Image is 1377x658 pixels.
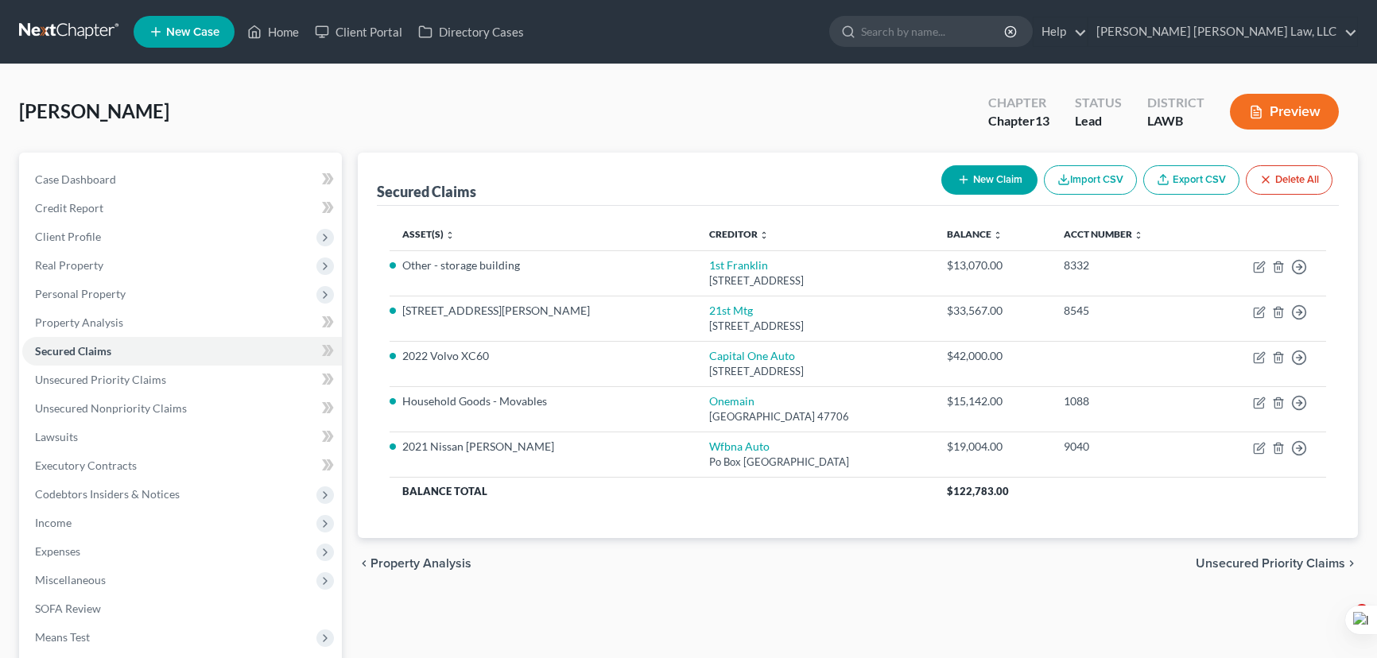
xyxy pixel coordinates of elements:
span: 13 [1035,113,1049,128]
a: Help [1034,17,1087,46]
a: Case Dashboard [22,165,342,194]
a: Unsecured Nonpriority Claims [22,394,342,423]
div: $42,000.00 [947,348,1038,364]
a: Client Portal [307,17,410,46]
span: Real Property [35,258,103,272]
div: [STREET_ADDRESS] [709,319,922,334]
a: Creditor unfold_more [709,228,769,240]
li: Household Goods - Movables [402,393,684,409]
span: Unsecured Nonpriority Claims [35,401,187,415]
div: 8332 [1064,257,1189,273]
div: $15,142.00 [947,393,1038,409]
div: 1088 [1064,393,1189,409]
li: 2021 Nissan [PERSON_NAME] [402,439,684,455]
a: 21st Mtg [709,304,753,317]
span: 4 [1356,604,1368,617]
span: New Case [166,26,219,38]
span: Means Test [35,630,90,644]
li: 2022 Volvo XC60 [402,348,684,364]
li: Other - storage building [402,257,684,273]
i: chevron_right [1345,557,1358,570]
span: Unsecured Priority Claims [1196,557,1345,570]
span: [PERSON_NAME] [19,99,169,122]
button: chevron_left Property Analysis [358,557,471,570]
div: District [1147,94,1204,112]
a: Home [239,17,307,46]
a: Property Analysis [22,308,342,337]
i: unfold_more [759,230,769,240]
span: Secured Claims [35,344,111,358]
span: Income [35,516,72,529]
button: Preview [1230,94,1339,130]
span: $122,783.00 [947,485,1009,497]
div: Status [1075,94,1122,112]
div: $33,567.00 [947,303,1038,319]
a: Export CSV [1143,165,1239,195]
span: Expenses [35,544,80,558]
button: Import CSV [1044,165,1137,195]
a: Credit Report [22,194,342,223]
button: New Claim [941,165,1038,195]
span: SOFA Review [35,602,101,615]
iframe: Intercom live chat [1323,604,1361,642]
span: Lawsuits [35,430,78,443]
span: Client Profile [35,230,101,243]
span: Codebtors Insiders & Notices [35,487,180,501]
th: Balance Total [390,477,934,505]
span: Executory Contracts [35,459,137,472]
span: Miscellaneous [35,573,106,586]
a: Secured Claims [22,337,342,366]
div: Lead [1075,112,1122,130]
a: Executory Contracts [22,451,342,480]
a: Unsecured Priority Claims [22,366,342,394]
a: 1st Franklin [709,258,768,272]
div: $19,004.00 [947,439,1038,455]
i: unfold_more [993,230,1003,240]
div: Chapter [988,112,1049,130]
div: Secured Claims [377,182,476,201]
div: Po Box [GEOGRAPHIC_DATA] [709,455,922,470]
div: [STREET_ADDRESS] [709,364,922,379]
div: $13,070.00 [947,257,1038,273]
div: Chapter [988,94,1049,112]
button: Unsecured Priority Claims chevron_right [1196,557,1358,570]
a: Capital One Auto [709,349,795,362]
i: chevron_left [358,557,370,570]
a: SOFA Review [22,594,342,623]
span: Personal Property [35,287,126,300]
i: unfold_more [1134,230,1143,240]
div: LAWB [1147,112,1204,130]
button: Delete All [1246,165,1332,195]
a: Acct Number unfold_more [1064,228,1143,240]
span: Case Dashboard [35,172,116,186]
div: [STREET_ADDRESS] [709,273,922,288]
li: [STREET_ADDRESS][PERSON_NAME] [402,303,684,319]
div: 8545 [1064,303,1189,319]
span: Unsecured Priority Claims [35,373,166,386]
input: Search by name... [861,17,1007,46]
span: Property Analysis [370,557,471,570]
a: Wfbna Auto [709,439,770,453]
a: Balance unfold_more [947,228,1003,240]
span: Property Analysis [35,315,123,329]
a: [PERSON_NAME] [PERSON_NAME] Law, LLC [1088,17,1357,46]
a: Asset(s) unfold_more [402,228,455,240]
a: Lawsuits [22,423,342,451]
a: Directory Cases [410,17,532,46]
span: Credit Report [35,201,103,215]
div: [GEOGRAPHIC_DATA] 47706 [709,409,922,424]
div: 9040 [1064,439,1189,455]
i: unfold_more [445,230,455,240]
a: Onemain [709,394,754,408]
